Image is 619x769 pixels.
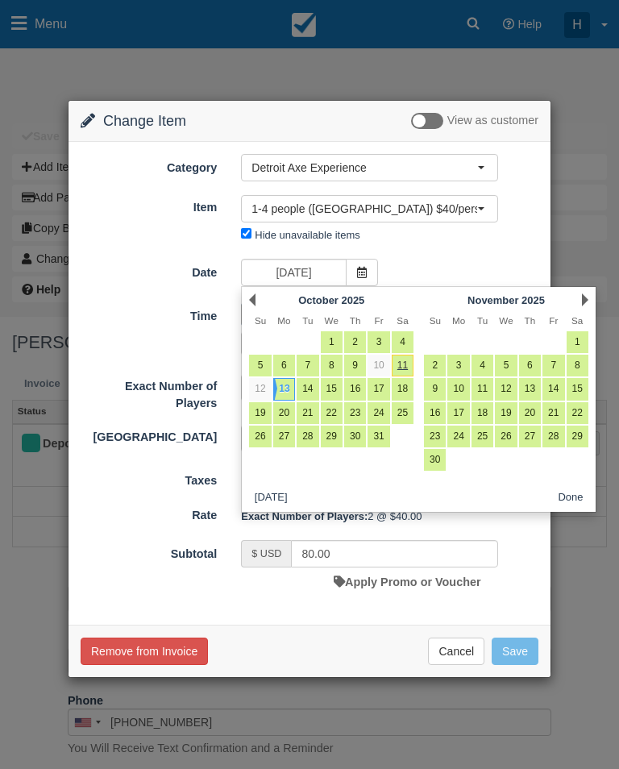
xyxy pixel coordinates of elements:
[424,402,446,424] a: 16
[69,467,229,489] label: Taxes
[69,423,229,446] label: Shared Arena
[69,193,229,216] label: Item
[392,331,413,353] a: 4
[241,510,368,522] strong: Exact Number of Players
[472,378,493,400] a: 11
[567,402,588,424] a: 22
[447,426,469,447] a: 24
[452,315,465,326] span: Monday
[368,426,389,447] a: 31
[255,229,359,241] label: Hide unavailable items
[467,294,518,306] span: November
[249,293,255,306] a: Prev
[297,426,318,447] a: 28
[368,331,389,353] a: 3
[392,402,413,424] a: 25
[542,402,564,424] a: 21
[447,355,469,376] a: 3
[81,638,208,665] button: Remove from Invoice
[103,113,186,129] span: Change Item
[430,315,441,326] span: Sunday
[249,355,271,376] a: 5
[424,449,446,471] a: 30
[499,315,513,326] span: Wednesday
[325,315,339,326] span: Wednesday
[249,426,271,447] a: 26
[273,355,295,376] a: 6
[321,355,343,376] a: 8
[472,355,493,376] a: 4
[273,378,295,400] a: 13
[447,114,538,127] span: View as customer
[297,402,318,424] a: 21
[368,402,389,424] a: 24
[251,160,477,176] span: Detroit Axe Experience
[69,501,229,524] label: Rate
[519,355,541,376] a: 6
[69,259,229,281] label: Date
[552,488,590,508] button: Done
[249,378,271,400] a: 12
[321,378,343,400] a: 15
[277,315,290,326] span: Monday
[492,638,538,665] button: Save
[344,331,366,353] a: 2
[567,378,588,400] a: 15
[542,426,564,447] a: 28
[447,402,469,424] a: 17
[519,402,541,424] a: 20
[344,426,366,447] a: 30
[321,426,343,447] a: 29
[397,315,408,326] span: Saturday
[350,315,361,326] span: Thursday
[241,195,498,222] button: 1-4 people ([GEOGRAPHIC_DATA]) $40/person (8)
[495,402,517,424] a: 19
[519,378,541,400] a: 13
[344,355,366,376] a: 9
[549,315,558,326] span: Friday
[344,402,366,424] a: 23
[241,154,498,181] button: Detroit Axe Experience
[525,315,536,326] span: Thursday
[297,378,318,400] a: 14
[298,294,339,306] span: October
[567,426,588,447] a: 29
[321,331,343,353] a: 1
[229,503,550,530] div: 2 @ $40.00
[255,315,266,326] span: Sunday
[447,378,469,400] a: 10
[424,378,446,400] a: 9
[392,355,413,376] a: 11
[249,402,271,424] a: 19
[477,315,488,326] span: Tuesday
[472,402,493,424] a: 18
[521,294,545,306] span: 2025
[69,302,229,325] label: Time
[582,293,588,306] a: Next
[368,355,389,376] a: 10
[251,201,477,217] span: 1-4 people ([GEOGRAPHIC_DATA]) $40/person (8)
[69,154,229,177] label: Category
[69,540,229,563] label: Subtotal
[297,355,318,376] a: 7
[273,402,295,424] a: 20
[334,576,480,588] a: Apply Promo or Voucher
[472,426,493,447] a: 25
[542,355,564,376] a: 7
[248,488,293,508] button: [DATE]
[495,426,517,447] a: 26
[375,315,384,326] span: Friday
[69,372,229,411] label: Exact Number of Players
[302,315,313,326] span: Tuesday
[567,355,588,376] a: 8
[495,378,517,400] a: 12
[495,355,517,376] a: 5
[542,378,564,400] a: 14
[571,315,583,326] span: Saturday
[321,402,343,424] a: 22
[392,378,413,400] a: 18
[519,426,541,447] a: 27
[342,294,365,306] span: 2025
[251,548,281,559] small: $ USD
[273,426,295,447] a: 27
